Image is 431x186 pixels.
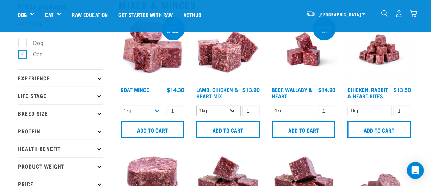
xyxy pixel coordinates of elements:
[121,121,185,138] input: Add to cart
[121,88,149,91] a: Goat Mince
[22,50,45,59] label: Cat
[196,121,260,138] input: Add to cart
[347,121,411,138] input: Add to cart
[394,86,411,93] div: $13.50
[195,16,262,83] img: 1124 Lamb Chicken Heart Mix 01
[318,106,335,116] input: 1
[410,10,417,17] img: home-icon@2x.png
[346,16,413,83] img: Chicken Rabbit Heart 1609
[272,121,336,138] input: Add to cart
[272,88,313,97] a: Beef, Wallaby & Heart
[18,87,103,104] p: Life Stage
[18,122,103,140] p: Protein
[319,13,362,16] span: [GEOGRAPHIC_DATA]
[18,69,103,87] p: Experience
[167,106,184,116] input: 1
[270,16,338,83] img: Raw Essentials 2024 July2572 Beef Wallaby Heart
[407,162,424,179] div: Open Intercom Messenger
[45,11,53,19] a: Cat
[381,10,388,17] img: home-icon-1@2x.png
[113,0,178,29] a: Get started with Raw
[395,10,403,17] img: user.png
[119,16,186,83] img: 1077 Wild Goat Mince 01
[67,0,113,29] a: Raw Education
[18,157,103,175] p: Product Weight
[306,10,315,17] img: van-moving.png
[178,0,207,29] a: Vethub
[243,86,260,93] div: $13.90
[347,88,388,97] a: Chicken, Rabbit & Heart Bites
[167,86,184,93] div: $14.30
[196,88,238,97] a: Lamb, Chicken & Heart Mix
[18,11,27,19] a: Dog
[18,104,103,122] p: Breed Size
[22,39,47,48] label: Dog
[318,86,335,93] div: $14.90
[18,140,103,157] p: Health Benefit
[242,106,260,116] input: 1
[394,106,411,116] input: 1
